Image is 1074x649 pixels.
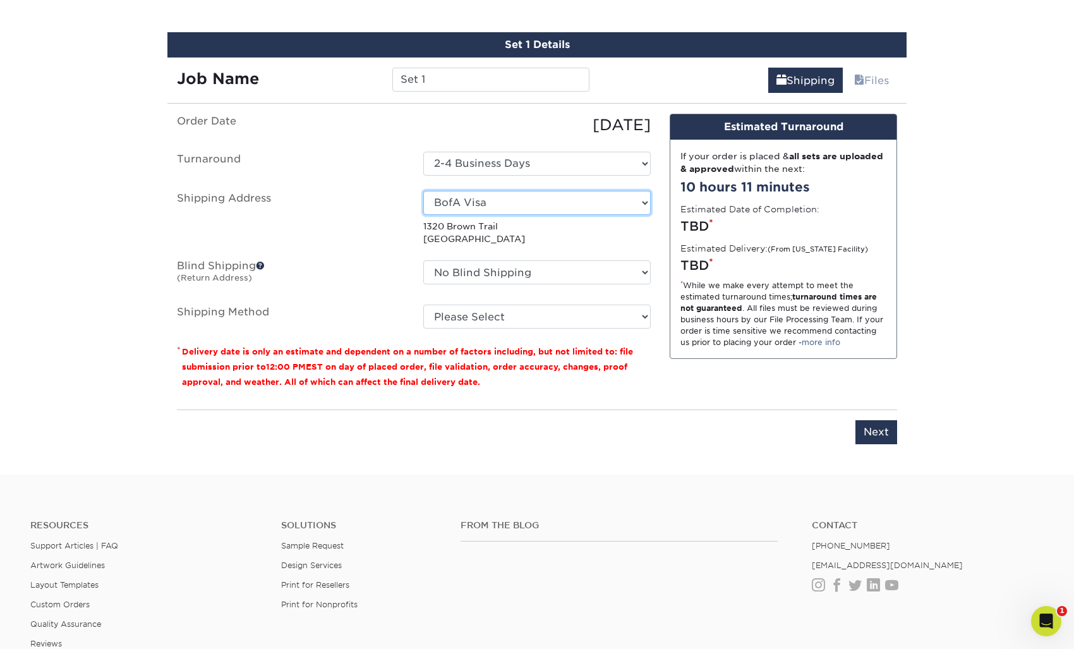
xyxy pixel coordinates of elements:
strong: Job Name [177,70,259,88]
a: Layout Templates [30,580,99,590]
label: Estimated Delivery: [680,242,868,255]
div: While we make every attempt to meet the estimated turnaround times; . All files must be reviewed ... [680,280,886,348]
input: Next [855,420,897,444]
small: (Return Address) [177,273,252,282]
div: Set 1 Details [167,32,907,58]
a: [PHONE_NUMBER] [812,541,890,550]
div: 10 hours 11 minutes [680,178,886,197]
div: TBD [680,256,886,275]
h4: From the Blog [461,520,778,531]
small: (From [US_STATE] Facility) [768,245,868,253]
a: Print for Nonprofits [281,600,358,609]
h4: Resources [30,520,262,531]
div: If your order is placed & within the next: [680,150,886,176]
a: more info [802,337,840,347]
input: Enter a job name [392,68,589,92]
a: Custom Orders [30,600,90,609]
a: Contact [812,520,1044,531]
label: Turnaround [167,152,414,176]
label: Estimated Date of Completion: [680,203,819,215]
div: TBD [680,217,886,236]
p: 1320 Brown Trail [GEOGRAPHIC_DATA] [423,220,651,246]
a: Files [846,68,897,93]
label: Order Date [167,114,414,136]
span: 1 [1057,606,1067,616]
div: Estimated Turnaround [670,114,896,140]
small: Delivery date is only an estimate and dependent on a number of factors including, but not limited... [182,347,633,387]
a: [EMAIL_ADDRESS][DOMAIN_NAME] [812,561,963,570]
div: [DATE] [414,114,660,136]
label: Shipping Address [167,191,414,246]
h4: Solutions [281,520,442,531]
label: Blind Shipping [167,260,414,289]
a: Quality Assurance [30,619,101,629]
a: Reviews [30,639,62,648]
span: files [854,75,864,87]
a: Support Articles | FAQ [30,541,118,550]
label: Shipping Method [167,305,414,329]
span: 12:00 PM [266,362,306,372]
span: shipping [776,75,787,87]
a: Artwork Guidelines [30,561,105,570]
a: Shipping [768,68,843,93]
a: Design Services [281,561,342,570]
a: Sample Request [281,541,344,550]
iframe: Intercom live chat [1031,606,1061,636]
a: Print for Resellers [281,580,349,590]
